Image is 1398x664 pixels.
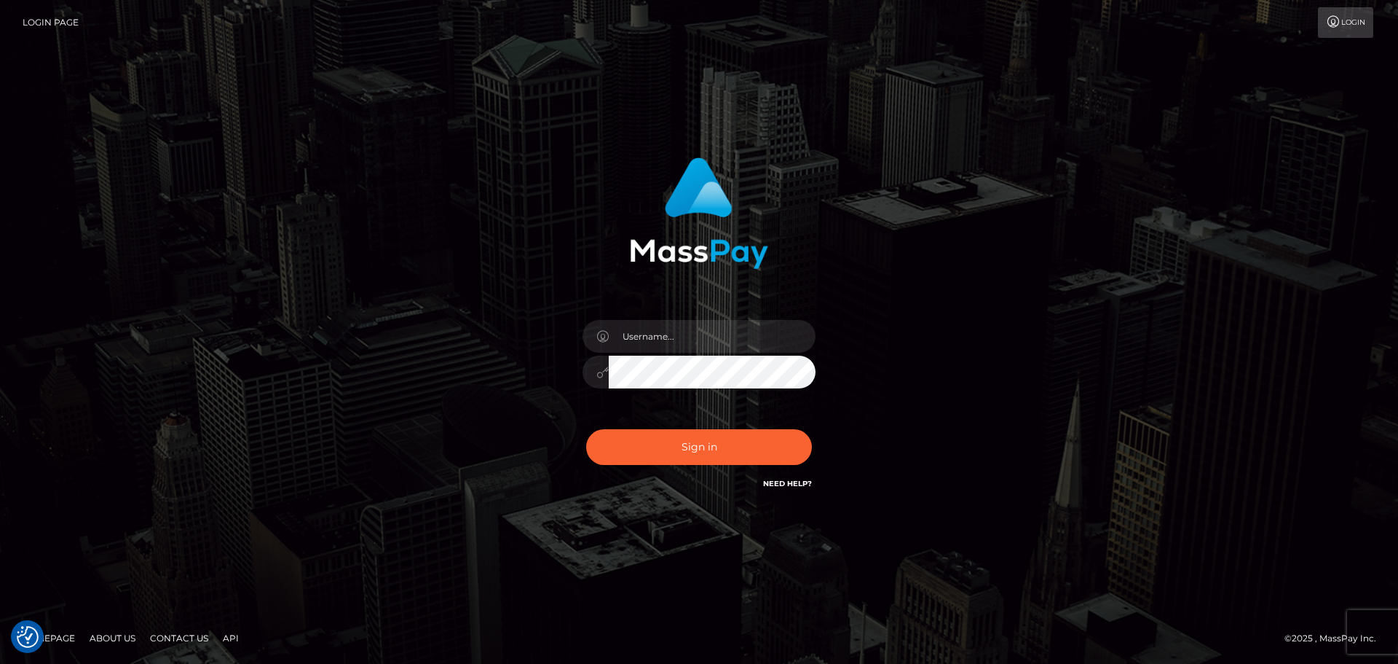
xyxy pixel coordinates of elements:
[763,479,812,488] a: Need Help?
[84,627,141,649] a: About Us
[609,320,815,353] input: Username...
[1284,630,1387,647] div: © 2025 , MassPay Inc.
[17,626,39,648] img: Revisit consent button
[1318,7,1373,38] a: Login
[217,627,245,649] a: API
[23,7,79,38] a: Login Page
[17,626,39,648] button: Consent Preferences
[630,157,768,269] img: MassPay Login
[16,627,81,649] a: Homepage
[144,627,214,649] a: Contact Us
[586,429,812,465] button: Sign in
